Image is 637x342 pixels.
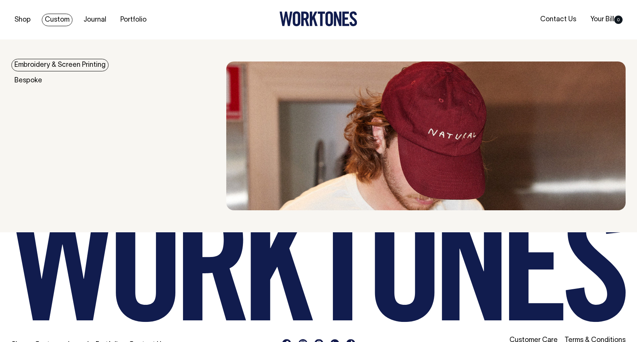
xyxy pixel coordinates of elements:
a: Bespoke [11,74,45,87]
a: Your Bill0 [587,13,626,26]
span: 0 [614,16,623,24]
a: Contact Us [537,13,579,26]
a: Embroidery & Screen Printing [11,59,109,71]
a: Portfolio [117,14,150,26]
a: Journal [80,14,109,26]
a: Shop [11,14,34,26]
a: Custom [42,14,73,26]
img: embroidery & Screen Printing [226,61,626,210]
